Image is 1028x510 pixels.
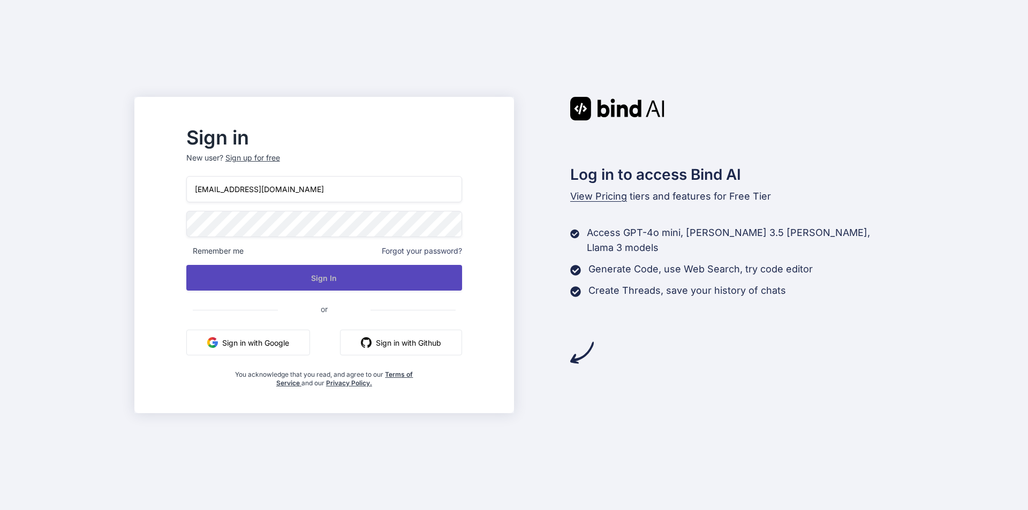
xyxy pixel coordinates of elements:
span: View Pricing [570,191,627,202]
h2: Sign in [186,129,462,146]
button: Sign in with Google [186,330,310,355]
span: Remember me [186,246,244,256]
img: google [207,337,218,348]
button: Sign in with Github [340,330,462,355]
p: Create Threads, save your history of chats [588,283,786,298]
span: Forgot your password? [382,246,462,256]
h2: Log in to access Bind AI [570,163,894,186]
div: Sign up for free [225,153,280,163]
p: Access GPT-4o mini, [PERSON_NAME] 3.5 [PERSON_NAME], Llama 3 models [587,225,894,255]
input: Login or Email [186,176,462,202]
img: github [361,337,372,348]
p: New user? [186,153,462,176]
p: Generate Code, use Web Search, try code editor [588,262,813,277]
img: Bind AI logo [570,97,664,120]
p: tiers and features for Free Tier [570,189,894,204]
img: arrow [570,341,594,364]
div: You acknowledge that you read, and agree to our and our [232,364,417,387]
button: Sign In [186,265,462,291]
a: Privacy Policy. [326,379,372,387]
a: Terms of Service [276,370,413,387]
span: or [278,296,371,322]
